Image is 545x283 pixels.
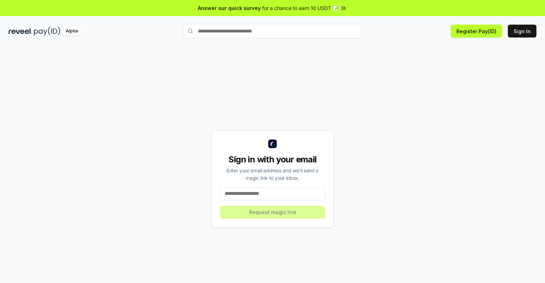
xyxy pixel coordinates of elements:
span: Answer our quick survey [198,4,261,12]
div: Enter your email address and we’ll send a magic link to your inbox. [220,167,325,182]
img: reveel_dark [9,27,32,36]
button: Register Pay(ID) [451,25,502,37]
div: Alpha [62,27,82,36]
img: pay_id [34,27,60,36]
img: logo_small [268,140,277,148]
span: for a chance to earn 10 USDT 📝 [262,4,339,12]
button: Sign In [508,25,536,37]
div: Sign in with your email [220,154,325,165]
